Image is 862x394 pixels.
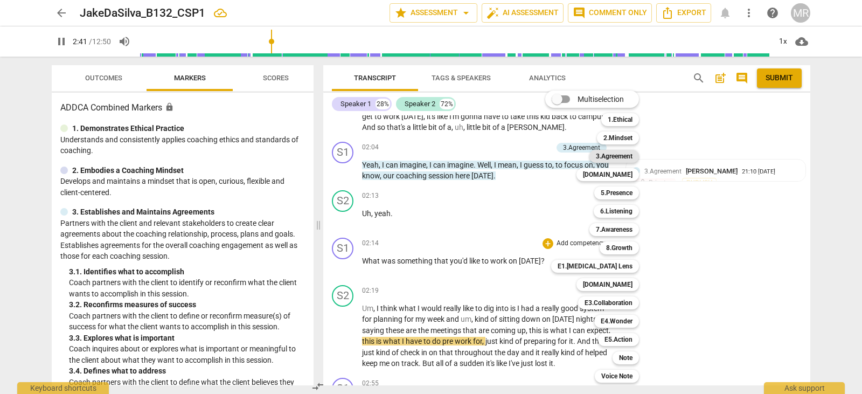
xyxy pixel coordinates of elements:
b: E3.Collaboration [585,296,632,309]
b: 8.Growth [606,241,632,254]
b: [DOMAIN_NAME] [583,278,632,291]
b: Note [619,351,632,364]
b: E1.[MEDICAL_DATA] Lens [558,260,632,273]
b: [DOMAIN_NAME] [583,168,632,181]
b: 6.Listening [600,205,632,218]
b: 7.Awareness [596,223,632,236]
span: Multiselection [578,94,624,105]
b: 2.Mindset [603,132,632,144]
b: 1.Ethical [608,113,632,126]
b: Voice Note [601,370,632,383]
b: E4.Wonder [601,315,632,328]
b: 3.Agreement [596,150,632,163]
b: 5.Presence [601,186,632,199]
b: E5.Action [604,333,632,346]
